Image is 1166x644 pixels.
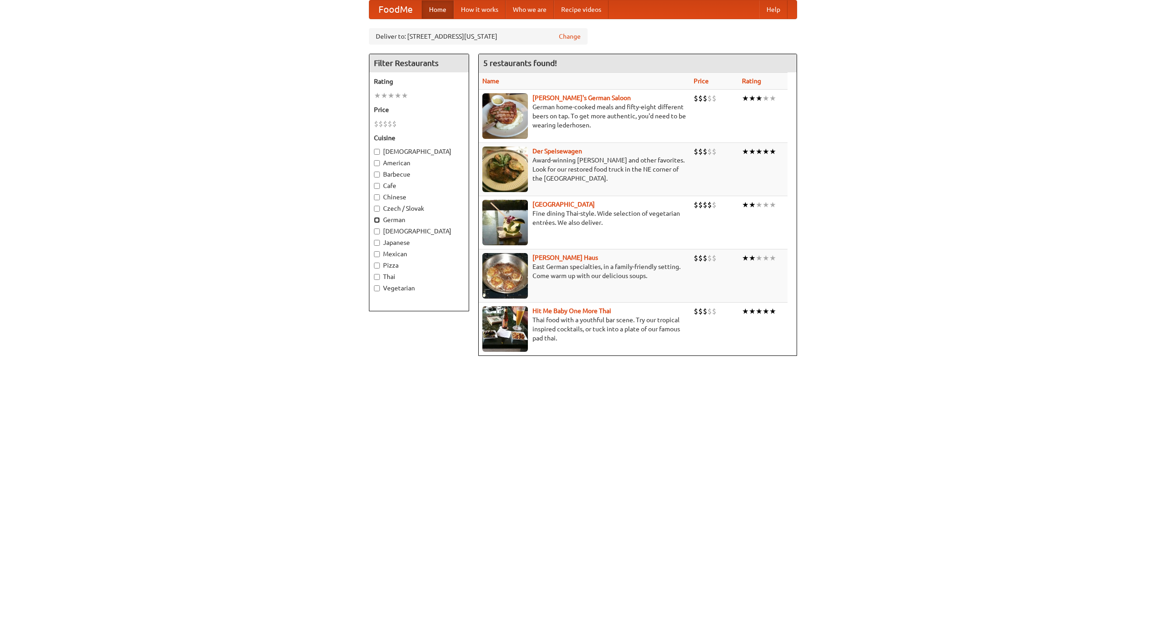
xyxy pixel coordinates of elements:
img: speisewagen.jpg [482,147,528,192]
li: ★ [742,200,749,210]
li: $ [703,147,707,157]
a: FoodMe [369,0,422,19]
li: ★ [756,306,762,316]
li: $ [707,200,712,210]
label: [DEMOGRAPHIC_DATA] [374,147,464,156]
input: [DEMOGRAPHIC_DATA] [374,228,380,234]
li: $ [703,200,707,210]
p: Thai food with a youthful bar scene. Try our tropical inspired cocktails, or tuck into a plate of... [482,315,686,343]
p: German home-cooked meals and fifty-eight different beers on tap. To get more authentic, you'd nee... [482,102,686,130]
p: Fine dining Thai-style. Wide selection of vegetarian entrées. We also deliver. [482,209,686,227]
li: ★ [394,91,401,101]
li: ★ [742,93,749,103]
li: $ [698,93,703,103]
li: $ [698,306,703,316]
p: East German specialties, in a family-friendly setting. Come warm up with our delicious soups. [482,262,686,280]
a: Rating [742,77,761,85]
input: [DEMOGRAPHIC_DATA] [374,149,380,155]
label: American [374,158,464,167]
li: ★ [401,91,408,101]
li: ★ [749,200,756,210]
li: $ [712,306,716,316]
li: $ [703,93,707,103]
li: ★ [388,91,394,101]
label: [DEMOGRAPHIC_DATA] [374,227,464,236]
li: ★ [762,253,769,263]
label: Vegetarian [374,284,464,293]
li: ★ [756,147,762,157]
li: $ [707,93,712,103]
input: Barbecue [374,172,380,177]
li: ★ [756,200,762,210]
li: $ [698,147,703,157]
li: ★ [381,91,388,101]
li: $ [694,93,698,103]
li: $ [707,253,712,263]
input: Japanese [374,240,380,246]
li: ★ [749,253,756,263]
a: Price [694,77,709,85]
a: [GEOGRAPHIC_DATA] [532,201,595,208]
li: ★ [762,147,769,157]
li: $ [707,147,712,157]
li: $ [694,200,698,210]
div: Deliver to: [STREET_ADDRESS][US_STATE] [369,28,588,45]
a: Der Speisewagen [532,147,582,155]
label: Cafe [374,181,464,190]
li: ★ [756,253,762,263]
li: $ [388,119,392,129]
label: Chinese [374,193,464,202]
li: ★ [749,147,756,157]
label: Pizza [374,261,464,270]
a: Recipe videos [554,0,609,19]
a: Home [422,0,454,19]
li: $ [712,93,716,103]
li: ★ [749,93,756,103]
li: $ [712,147,716,157]
li: $ [392,119,397,129]
li: ★ [769,253,776,263]
li: $ [703,253,707,263]
li: $ [712,200,716,210]
input: Cafe [374,183,380,189]
h5: Cuisine [374,133,464,142]
li: $ [707,306,712,316]
input: German [374,217,380,223]
img: kohlhaus.jpg [482,253,528,299]
li: ★ [769,200,776,210]
li: $ [712,253,716,263]
li: ★ [749,306,756,316]
label: Thai [374,272,464,281]
li: $ [374,119,378,129]
input: Mexican [374,251,380,257]
li: ★ [762,200,769,210]
li: ★ [769,93,776,103]
a: Help [759,0,788,19]
img: satay.jpg [482,200,528,245]
li: ★ [742,253,749,263]
li: ★ [756,93,762,103]
li: $ [698,253,703,263]
input: Vegetarian [374,285,380,291]
label: Mexican [374,249,464,259]
img: babythai.jpg [482,306,528,352]
a: [PERSON_NAME]'s German Saloon [532,94,631,101]
a: How it works [454,0,506,19]
a: Name [482,77,499,85]
ng-pluralize: 5 restaurants found! [483,59,557,67]
li: ★ [742,147,749,157]
li: ★ [762,93,769,103]
li: ★ [374,91,381,101]
a: [PERSON_NAME] Haus [532,254,598,261]
li: $ [694,306,698,316]
input: American [374,160,380,166]
li: $ [694,147,698,157]
h5: Price [374,105,464,114]
label: Czech / Slovak [374,204,464,213]
li: $ [383,119,388,129]
h5: Rating [374,77,464,86]
a: Change [559,32,581,41]
a: Hit Me Baby One More Thai [532,307,611,314]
